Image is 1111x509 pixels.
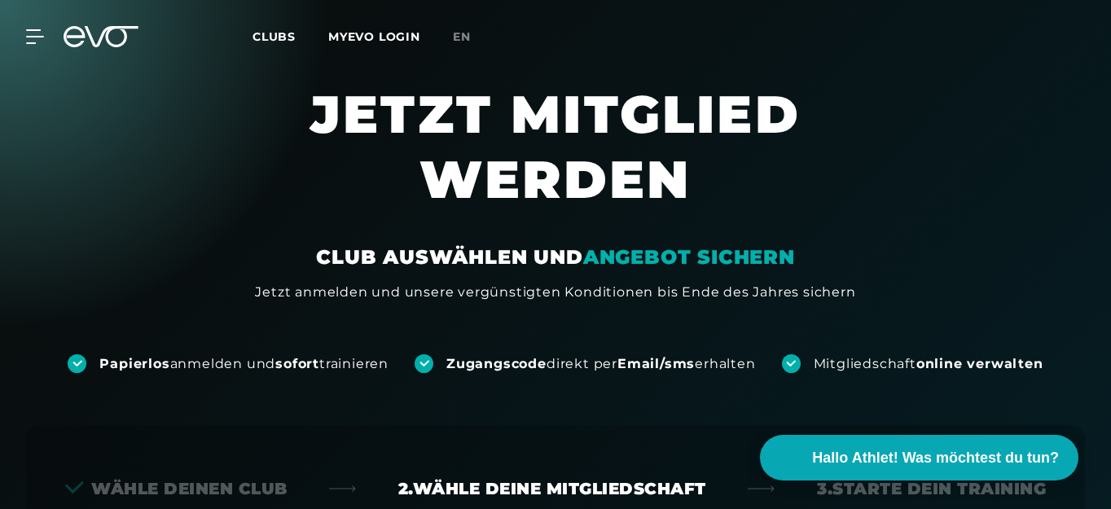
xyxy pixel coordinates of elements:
[453,28,490,46] a: en
[812,447,1059,469] span: Hallo Athlet! Was möchtest du tun?
[916,356,1043,371] strong: online verwalten
[253,29,296,44] span: Clubs
[328,29,420,44] a: MYEVO LOGIN
[446,356,547,371] strong: Zugangscode
[99,355,389,373] div: anmelden und trainieren
[617,356,695,371] strong: Email/sms
[99,356,169,371] strong: Papierlos
[65,477,288,500] div: Wähle deinen Club
[181,81,930,244] h1: JETZT MITGLIED WERDEN
[583,245,795,269] em: ANGEBOT SICHERN
[446,355,755,373] div: direkt per erhalten
[817,477,1046,500] div: 3. Starte dein Training
[253,29,328,44] a: Clubs
[814,355,1043,373] div: Mitgliedschaft
[255,283,855,302] div: Jetzt anmelden und unsere vergünstigten Konditionen bis Ende des Jahres sichern
[316,244,794,270] div: CLUB AUSWÄHLEN UND
[275,356,319,371] strong: sofort
[398,477,706,500] div: 2. Wähle deine Mitgliedschaft
[453,29,471,44] span: en
[760,435,1078,480] button: Hallo Athlet! Was möchtest du tun?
